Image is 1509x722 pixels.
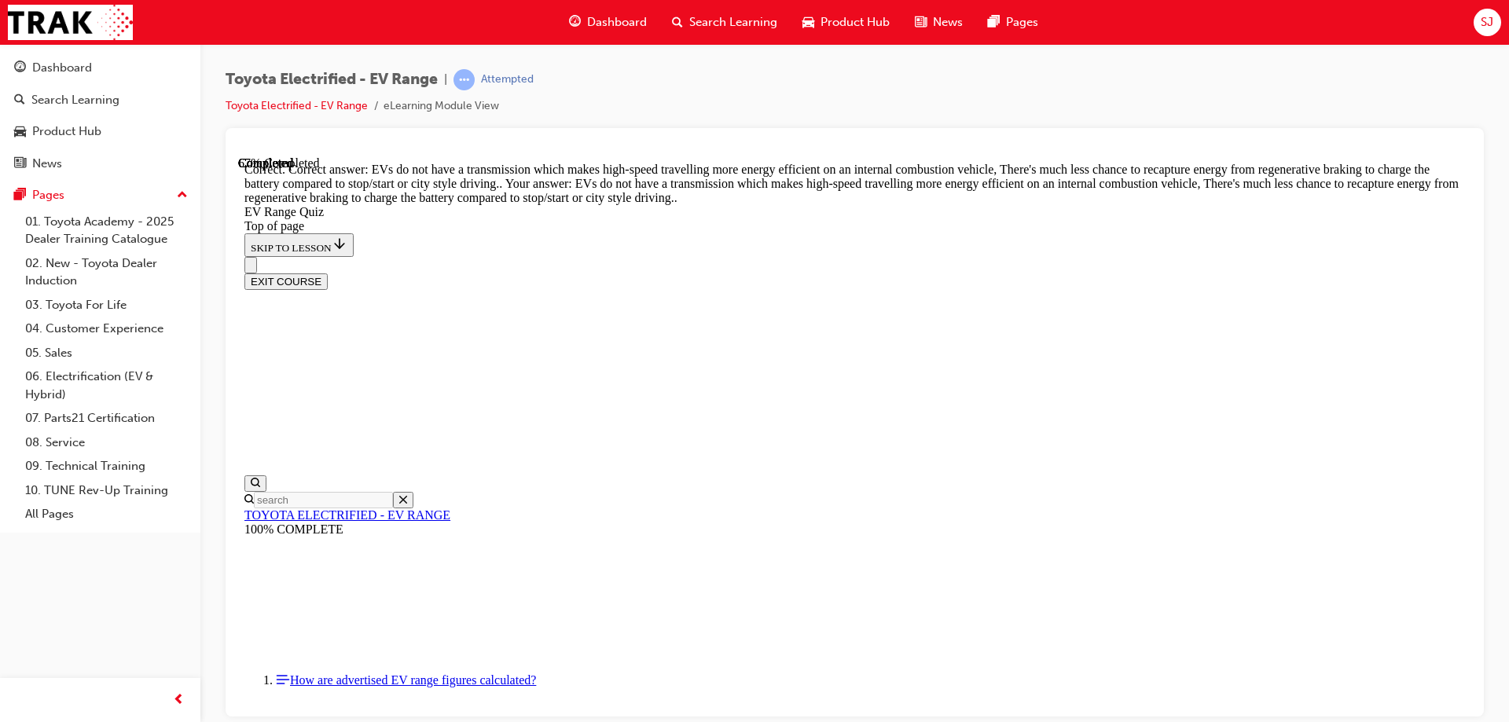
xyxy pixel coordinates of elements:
[6,50,194,181] button: DashboardSearch LearningProduct HubNews
[19,317,194,341] a: 04. Customer Experience
[32,155,62,173] div: News
[8,5,133,40] img: Trak
[6,6,1227,49] div: Correct. Correct answer: EVs do not have a transmission which makes high-speed travelling more en...
[821,13,890,31] span: Product Hub
[6,86,194,115] a: Search Learning
[790,6,902,38] a: car-iconProduct Hub
[19,406,194,431] a: 07. Parts21 Certification
[6,117,90,134] button: EXIT COURSE
[587,13,647,31] span: Dashboard
[19,502,194,526] a: All Pages
[14,157,26,171] span: news-icon
[19,478,194,503] a: 10. TUNE Rev-Up Training
[14,189,26,203] span: pages-icon
[155,335,175,352] button: Close search menu
[6,181,194,210] button: Pages
[19,454,194,478] a: 09. Technical Training
[177,185,188,206] span: up-icon
[32,186,64,204] div: Pages
[32,59,92,77] div: Dashboard
[6,149,194,178] a: News
[689,13,777,31] span: Search Learning
[6,319,28,335] button: Open search menu
[31,91,119,109] div: Search Learning
[659,6,790,38] a: search-iconSearch Learning
[6,77,116,101] button: SKIP TO LESSON
[226,99,368,112] a: Toyota Electrified - EV Range
[384,97,499,115] li: eLearning Module View
[988,13,1000,32] span: pages-icon
[19,341,194,365] a: 05. Sales
[444,71,447,89] span: |
[14,93,25,108] span: search-icon
[16,335,155,352] input: Search
[1474,9,1501,36] button: SJ
[226,71,438,89] span: Toyota Electrified - EV Range
[802,13,814,32] span: car-icon
[481,72,534,87] div: Attempted
[915,13,927,32] span: news-icon
[569,13,581,32] span: guage-icon
[453,69,475,90] span: learningRecordVerb_ATTEMPT-icon
[6,101,19,117] button: Close navigation menu
[19,210,194,251] a: 01. Toyota Academy - 2025 Dealer Training Catalogue
[32,123,101,141] div: Product Hub
[6,53,194,82] a: Dashboard
[19,251,194,293] a: 02. New - Toyota Dealer Induction
[14,61,26,75] span: guage-icon
[933,13,963,31] span: News
[6,117,194,146] a: Product Hub
[1006,13,1038,31] span: Pages
[6,63,1227,77] div: Top of page
[173,691,185,710] span: prev-icon
[6,352,212,365] a: TOYOTA ELECTRIFIED - EV RANGE
[902,6,975,38] a: news-iconNews
[19,431,194,455] a: 08. Service
[19,293,194,317] a: 03. Toyota For Life
[19,365,194,406] a: 06. Electrification (EV & Hybrid)
[14,125,26,139] span: car-icon
[672,13,683,32] span: search-icon
[6,49,1227,63] div: EV Range Quiz
[975,6,1051,38] a: pages-iconPages
[1481,13,1493,31] span: SJ
[13,86,109,97] span: SKIP TO LESSON
[6,366,1227,380] div: 100% COMPLETE
[556,6,659,38] a: guage-iconDashboard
